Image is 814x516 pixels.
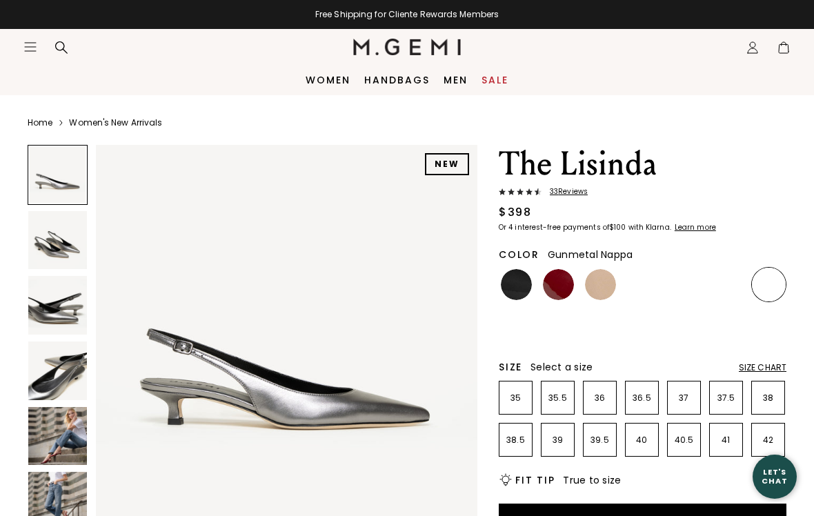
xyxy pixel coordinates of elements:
a: 33Reviews [499,188,786,199]
p: 40.5 [668,435,700,446]
p: 41 [710,435,742,446]
h1: The Lisinda [499,145,786,183]
klarna-placement-style-body: Or 4 interest-free payments of [499,222,609,232]
img: Black Nappa [627,269,658,300]
a: Home [28,117,52,128]
div: $398 [499,204,531,221]
a: Women [306,75,350,86]
img: The Lisinda [28,276,87,335]
h2: Color [499,249,539,260]
img: The Lisinda [28,407,87,466]
img: Sand Patent [711,269,742,300]
a: Handbags [364,75,430,86]
img: The Lisinda [28,211,87,270]
img: The Lisinda [28,341,87,400]
div: Let's Chat [753,468,797,485]
a: Learn more [673,224,716,232]
p: 42 [752,435,784,446]
p: 37.5 [710,393,742,404]
a: Sale [482,75,508,86]
span: True to size [563,473,621,487]
p: 39 [542,435,574,446]
p: 35 [499,393,532,404]
h2: Fit Tip [515,475,555,486]
p: 39.5 [584,435,616,446]
klarna-placement-style-amount: $100 [609,222,626,232]
img: Black Patent [501,269,532,300]
img: Leopard Print [669,269,700,300]
klarna-placement-style-body: with Klarna [628,222,673,232]
p: 36 [584,393,616,404]
span: 33 Review s [542,188,588,196]
img: Chocolate Nappa [501,311,532,342]
img: Navy Patent [543,311,574,342]
img: Gunmetal Nappa [753,269,784,300]
p: 40 [626,435,658,446]
klarna-placement-style-cta: Learn more [675,222,716,232]
h2: Size [499,361,522,373]
div: NEW [425,153,469,175]
p: 36.5 [626,393,658,404]
a: Men [444,75,468,86]
img: M.Gemi [353,39,461,55]
p: 38 [752,393,784,404]
span: Gunmetal Nappa [548,248,633,261]
p: 35.5 [542,393,574,404]
p: 37 [668,393,700,404]
span: Select a size [530,360,593,374]
div: Size Chart [739,362,786,373]
img: Beige Nappa [585,269,616,300]
img: Ruby Red Patent [543,269,574,300]
p: 38.5 [499,435,532,446]
button: Open site menu [23,40,37,54]
a: Women's New Arrivals [69,117,162,128]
